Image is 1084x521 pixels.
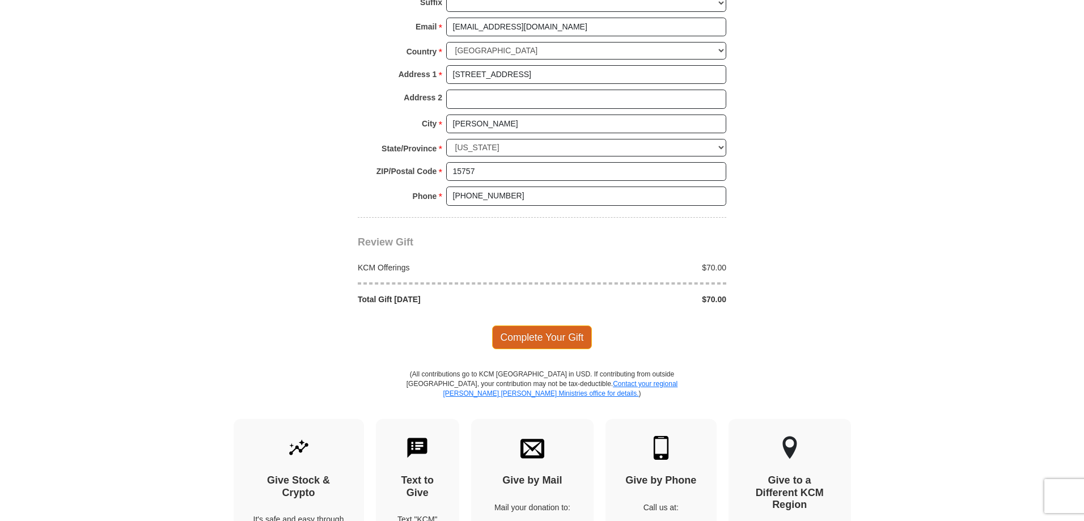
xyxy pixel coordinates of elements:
[406,44,437,60] strong: Country
[782,436,798,460] img: other-region
[748,475,831,511] h4: Give to a Different KCM Region
[382,141,437,156] strong: State/Province
[492,325,592,349] span: Complete Your Gift
[520,436,544,460] img: envelope.svg
[399,66,437,82] strong: Address 1
[542,294,732,305] div: $70.00
[542,262,732,273] div: $70.00
[625,475,697,487] h4: Give by Phone
[413,188,437,204] strong: Phone
[253,475,344,499] h4: Give Stock & Crypto
[352,262,543,273] div: KCM Offerings
[491,475,574,487] h4: Give by Mail
[649,436,673,460] img: mobile.svg
[404,90,442,105] strong: Address 2
[491,502,574,513] p: Mail your donation to:
[416,19,437,35] strong: Email
[352,294,543,305] div: Total Gift [DATE]
[376,163,437,179] strong: ZIP/Postal Code
[405,436,429,460] img: text-to-give.svg
[422,116,437,132] strong: City
[358,236,413,248] span: Review Gift
[406,370,678,419] p: (All contributions go to KCM [GEOGRAPHIC_DATA] in USD. If contributing from outside [GEOGRAPHIC_D...
[396,475,440,499] h4: Text to Give
[625,502,697,513] p: Call us at:
[287,436,311,460] img: give-by-stock.svg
